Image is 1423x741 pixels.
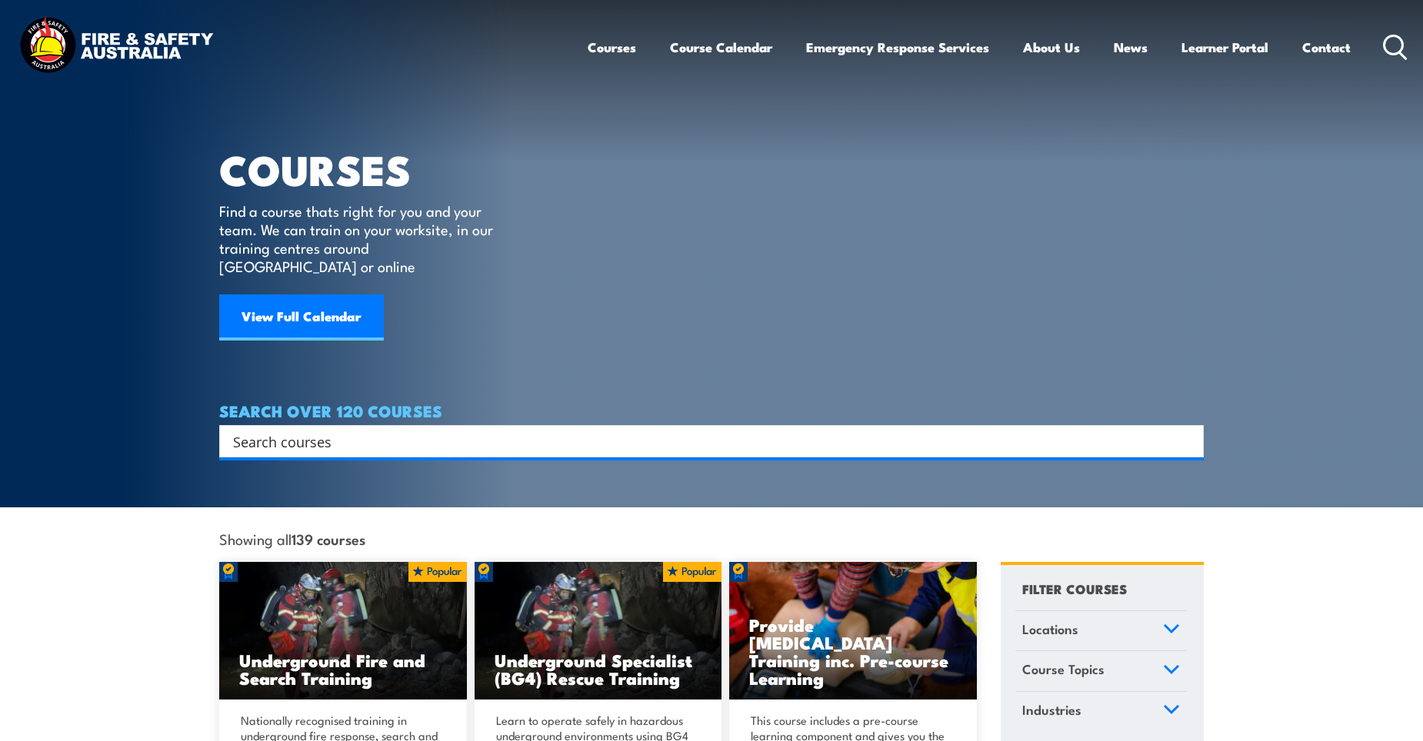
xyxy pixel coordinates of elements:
a: Course Topics [1015,651,1187,691]
form: Search form [236,430,1173,452]
span: Showing all [219,530,365,547]
a: Industries [1015,692,1187,732]
strong: 139 courses [292,528,365,549]
img: Underground mine rescue [475,562,722,700]
img: Underground mine rescue [219,562,467,700]
h1: COURSES [219,151,515,187]
input: Search input [233,430,1170,453]
span: Course Topics [1022,659,1105,680]
a: Locations [1015,611,1187,651]
h3: Underground Specialist (BG4) Rescue Training [495,651,702,686]
span: Locations [1022,619,1078,640]
a: Course Calendar [670,27,772,68]
a: Provide [MEDICAL_DATA] Training inc. Pre-course Learning [729,562,977,700]
button: Search magnifier button [1177,430,1198,452]
a: News [1114,27,1148,68]
img: Low Voltage Rescue and Provide CPR [729,562,977,700]
a: Underground Fire and Search Training [219,562,467,700]
a: View Full Calendar [219,294,384,341]
h4: FILTER COURSES [1022,578,1127,599]
a: Learner Portal [1181,27,1268,68]
span: Industries [1022,699,1081,720]
h3: Provide [MEDICAL_DATA] Training inc. Pre-course Learning [749,616,957,686]
a: Courses [588,27,636,68]
a: Contact [1302,27,1351,68]
p: Find a course thats right for you and your team. We can train on your worksite, in our training c... [219,201,500,275]
h4: SEARCH OVER 120 COURSES [219,402,1204,419]
a: About Us [1023,27,1080,68]
h3: Underground Fire and Search Training [239,651,447,686]
a: Underground Specialist (BG4) Rescue Training [475,562,722,700]
a: Emergency Response Services [806,27,989,68]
